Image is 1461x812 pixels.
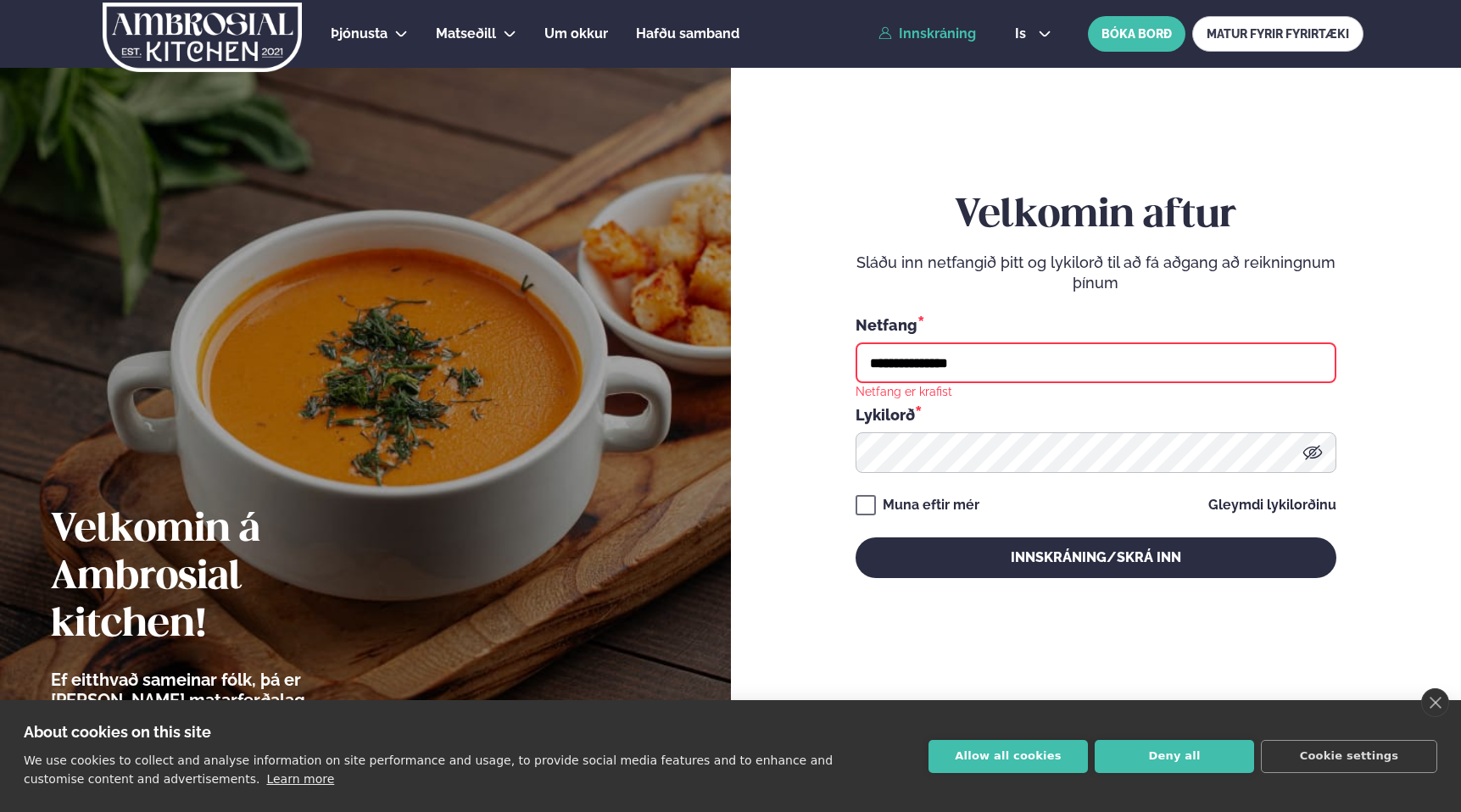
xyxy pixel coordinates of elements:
span: is [1015,27,1031,41]
span: Þjónusta [331,25,388,42]
h2: Velkomin á Ambrosial kitchen! [51,507,403,649]
div: Netfang er krafist [856,383,952,398]
button: Innskráning/Skrá inn [856,537,1336,578]
a: Learn more [266,772,334,786]
a: Matseðill [436,24,496,44]
span: Hafðu samband [636,25,739,42]
div: Netfang [856,314,1336,336]
img: logo [101,3,304,72]
span: Matseðill [436,25,496,42]
a: MATUR FYRIR FYRIRTÆKI [1192,16,1363,52]
span: Um okkur [544,25,608,42]
button: Deny all [1095,740,1254,773]
a: Innskráning [878,26,976,42]
a: close [1421,688,1449,717]
a: Gleymdi lykilorðinu [1208,498,1336,512]
a: Þjónusta [331,24,388,44]
p: Sláðu inn netfangið þitt og lykilorð til að fá aðgang að reikningnum þínum [856,253,1336,293]
strong: About cookies on this site [24,723,211,741]
p: We use cookies to collect and analyse information on site performance and usage, to provide socia... [24,754,833,786]
button: BÓKA BORÐ [1088,16,1185,52]
button: Cookie settings [1261,740,1437,773]
a: Um okkur [544,24,608,44]
button: Allow all cookies [928,740,1088,773]
div: Lykilorð [856,403,1336,425]
h2: Velkomin aftur [856,192,1336,240]
button: is [1001,27,1065,41]
p: Ef eitthvað sameinar fólk, þá er [PERSON_NAME] matarferðalag. [51,670,403,710]
a: Hafðu samband [636,24,739,44]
